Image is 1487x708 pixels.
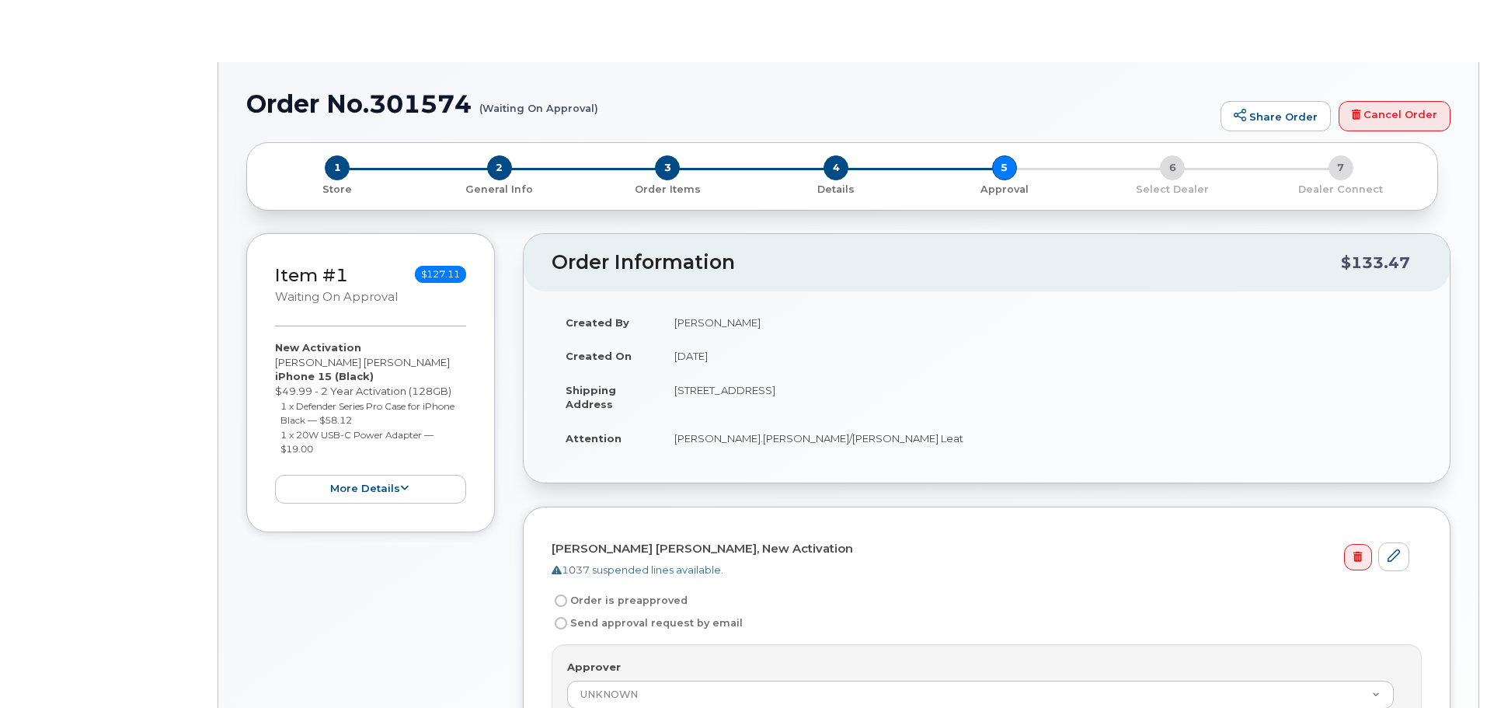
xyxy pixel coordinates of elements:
span: 2 [487,155,512,180]
p: Store [266,183,409,197]
a: 2 General Info [416,180,584,197]
label: Send approval request by email [552,614,743,633]
strong: Shipping Address [566,384,616,411]
a: 1 Store [259,180,416,197]
a: Cancel Order [1339,101,1450,132]
small: 1 x 20W USB-C Power Adapter — $19.00 [280,429,434,455]
span: 3 [655,155,680,180]
p: Order Items [590,183,746,197]
button: more details [275,475,466,504]
td: [DATE] [660,339,1422,373]
p: Details [758,183,914,197]
td: [PERSON_NAME] [660,305,1422,340]
small: (Waiting On Approval) [479,90,598,114]
strong: iPhone 15 (Black) [275,370,374,382]
td: [STREET_ADDRESS] [660,373,1422,421]
strong: Created On [566,350,632,362]
div: $133.47 [1341,248,1410,277]
h4: [PERSON_NAME] [PERSON_NAME], New Activation [552,542,1409,556]
p: General Info [422,183,578,197]
a: Share Order [1221,101,1331,132]
span: $127.11 [415,266,466,283]
a: 4 Details [752,180,921,197]
h1: Order No.301574 [246,90,1213,117]
a: Item #1 [275,264,348,286]
td: [PERSON_NAME].[PERSON_NAME]/[PERSON_NAME] Leat [660,421,1422,455]
h2: Order Information [552,252,1341,274]
input: Order is preapproved [555,595,567,607]
label: Order is preapproved [552,591,688,610]
a: 3 Order Items [583,180,752,197]
small: Waiting On Approval [275,290,398,304]
strong: New Activation [275,341,361,354]
span: 4 [824,155,848,180]
small: 1 x Defender Series Pro Case for iPhone Black — $58.12 [280,400,454,427]
input: Send approval request by email [555,617,567,630]
span: 1 [325,155,350,180]
div: [PERSON_NAME] [PERSON_NAME] $49.99 - 2 Year Activation (128GB) [275,340,466,503]
div: 1037 suspended lines available. [552,563,1409,577]
label: Approver [567,660,621,675]
strong: Created By [566,316,629,329]
strong: Attention [566,432,622,445]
